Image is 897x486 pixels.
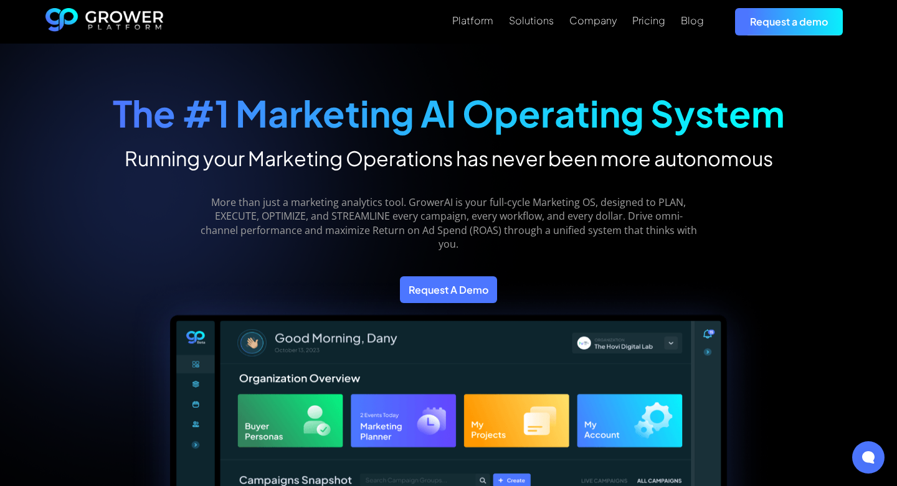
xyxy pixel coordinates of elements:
[632,14,665,26] div: Pricing
[735,8,843,35] a: Request a demo
[632,13,665,28] a: Pricing
[452,14,493,26] div: Platform
[509,14,554,26] div: Solutions
[400,276,497,303] a: Request A Demo
[113,90,785,136] strong: The #1 Marketing AI Operating System
[681,14,704,26] div: Blog
[681,13,704,28] a: Blog
[569,13,617,28] a: Company
[45,8,164,35] a: home
[509,13,554,28] a: Solutions
[199,195,699,251] p: More than just a marketing analytics tool. GrowerAI is your full-cycle Marketing OS, designed to ...
[113,146,785,171] h2: Running your Marketing Operations has never been more autonomous
[569,14,617,26] div: Company
[452,13,493,28] a: Platform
